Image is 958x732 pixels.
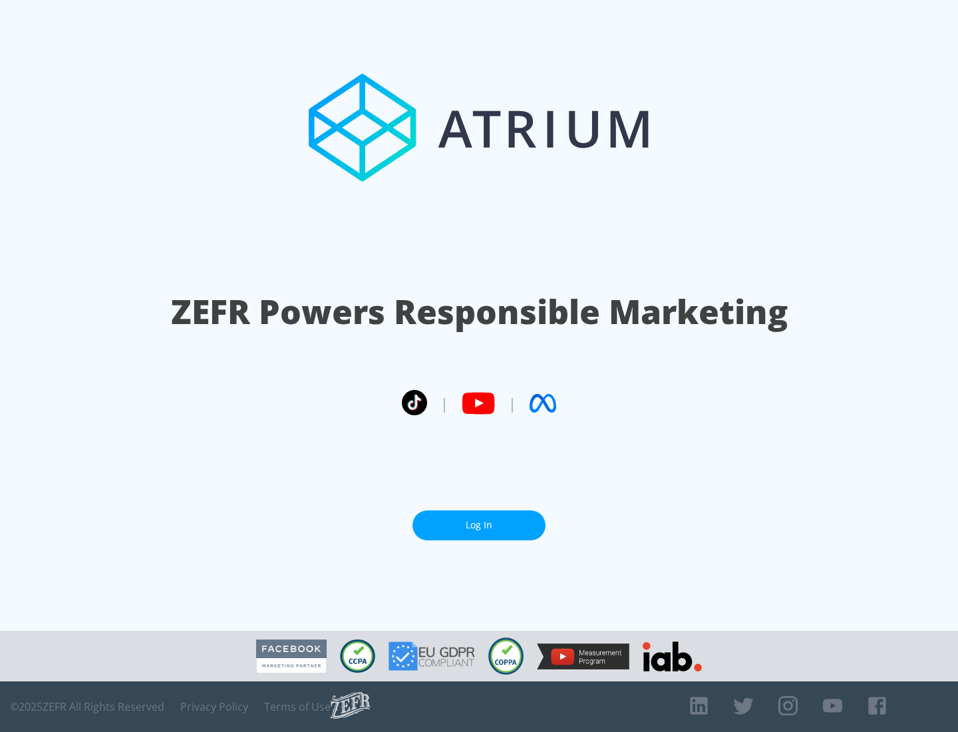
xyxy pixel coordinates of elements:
img: COPPA Compliant [488,638,524,675]
img: IAB [643,641,702,671]
span: © 2025 ZEFR All Rights Reserved [10,700,164,713]
a: Privacy Policy [180,700,248,713]
img: YouTube Measurement Program [537,643,629,669]
h1: ZEFR Powers Responsible Marketing [171,289,788,335]
a: Terms of Use [264,700,331,713]
a: Log In [412,510,546,540]
img: GDPR Compliant [389,641,475,671]
img: CCPA Compliant [340,640,375,673]
span: | [440,393,448,413]
span: | [508,393,516,413]
img: Facebook Marketing Partner [256,640,327,673]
